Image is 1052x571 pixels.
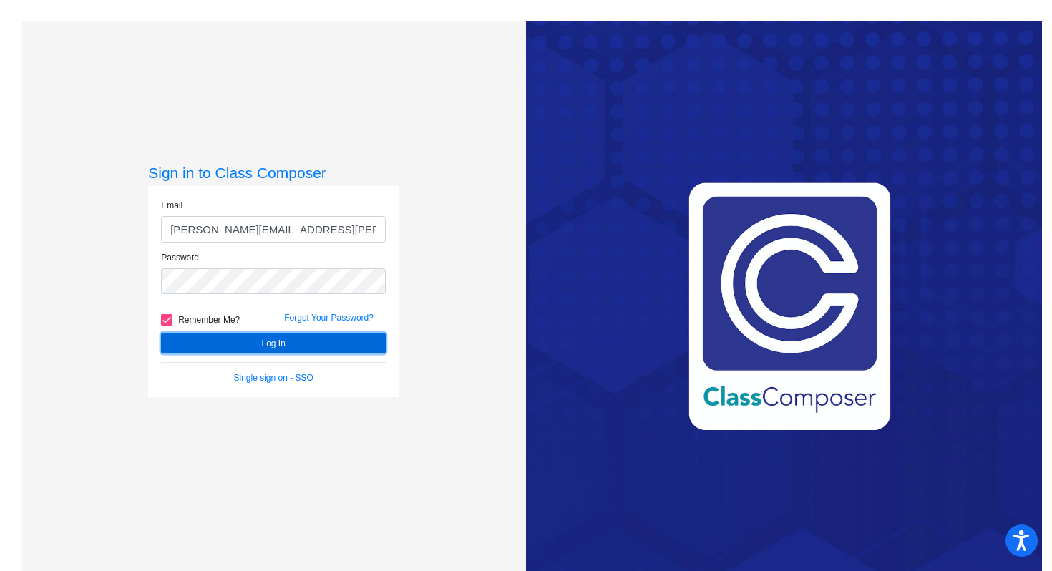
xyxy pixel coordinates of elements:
a: Single sign on - SSO [234,373,313,383]
a: Forgot Your Password? [284,313,374,323]
h3: Sign in to Class Composer [148,164,399,182]
label: Email [161,199,182,212]
span: Remember Me? [178,311,240,328]
button: Log In [161,333,386,353]
label: Password [161,251,199,264]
